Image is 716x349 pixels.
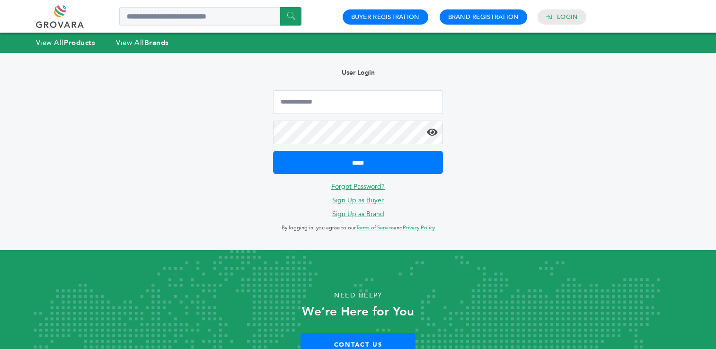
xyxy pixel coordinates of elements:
a: Brand Registration [448,13,519,21]
input: Email Address [273,90,442,114]
a: Sign Up as Buyer [332,196,384,205]
a: Privacy Policy [403,224,435,231]
a: Buyer Registration [351,13,420,21]
a: Terms of Service [356,224,394,231]
a: View AllProducts [36,38,96,47]
strong: Brands [144,38,169,47]
input: Password [273,121,442,144]
a: Login [557,13,578,21]
p: Need Help? [36,288,681,303]
a: View AllBrands [116,38,169,47]
p: By logging in, you agree to our and [273,222,442,234]
b: User Login [342,68,375,77]
a: Sign Up as Brand [332,209,384,218]
input: Search a product or brand... [119,7,301,26]
strong: We’re Here for You [302,303,414,320]
strong: Products [64,38,95,47]
a: Forgot Password? [331,182,385,191]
